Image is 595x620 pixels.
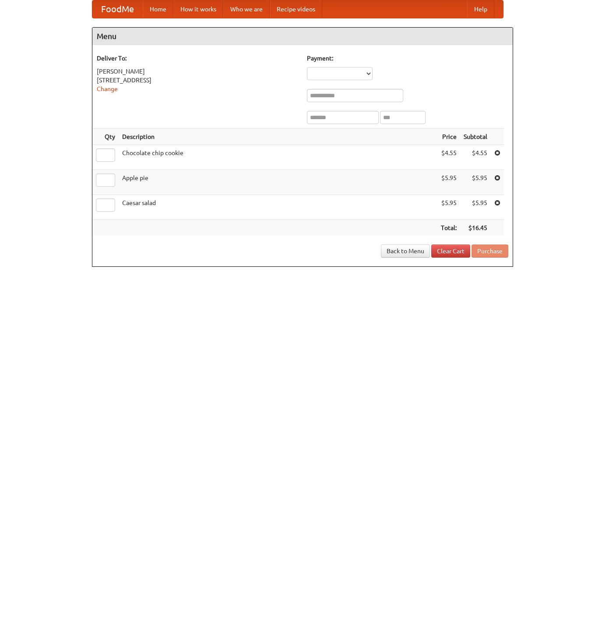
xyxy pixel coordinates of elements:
[119,145,437,170] td: Chocolate chip cookie
[223,0,270,18] a: Who we are
[92,0,143,18] a: FoodMe
[307,54,508,63] h5: Payment:
[460,129,491,145] th: Subtotal
[92,129,119,145] th: Qty
[97,67,298,76] div: [PERSON_NAME]
[467,0,494,18] a: Help
[270,0,322,18] a: Recipe videos
[143,0,173,18] a: Home
[97,54,298,63] h5: Deliver To:
[119,195,437,220] td: Caesar salad
[119,170,437,195] td: Apple pie
[431,244,470,258] a: Clear Cart
[92,28,513,45] h4: Menu
[437,195,460,220] td: $5.95
[437,145,460,170] td: $4.55
[173,0,223,18] a: How it works
[97,85,118,92] a: Change
[119,129,437,145] th: Description
[437,220,460,236] th: Total:
[460,195,491,220] td: $5.95
[97,76,298,85] div: [STREET_ADDRESS]
[437,129,460,145] th: Price
[381,244,430,258] a: Back to Menu
[437,170,460,195] td: $5.95
[460,170,491,195] td: $5.95
[460,220,491,236] th: $16.45
[460,145,491,170] td: $4.55
[472,244,508,258] button: Purchase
